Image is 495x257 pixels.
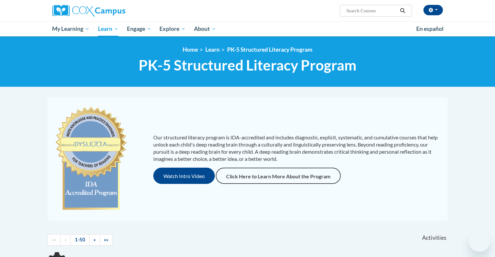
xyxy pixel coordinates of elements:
span: My Learning [52,25,89,33]
a: Explore [155,21,190,36]
a: About [190,21,220,36]
img: c477cda6-e343-453b-bfce-d6f9e9818e1c.png [54,104,129,214]
span: Explore [159,25,186,33]
a: Cox Campus [52,5,176,17]
a: 1-50 [71,234,89,246]
a: Engage [123,21,156,36]
button: Watch Intro Video [153,168,215,184]
span: « [64,237,67,242]
span: About [194,25,216,33]
span: »» [104,237,108,242]
span: Learn [98,25,118,33]
a: Previous [60,234,71,246]
p: Our structured literacy program is IDA-accredited and includes diagnostic, explicit, systematic, ... [153,134,441,162]
button: Search [398,7,407,15]
a: PK-5 Structured Literacy Program [227,46,312,53]
a: En español [412,22,448,36]
input: Search Courses [346,7,398,15]
iframe: Button to launch messaging window [469,231,490,252]
span: En español [416,25,444,32]
img: Cox Campus [52,5,125,17]
a: My Learning [48,21,94,36]
span: » [93,237,96,242]
span: PK-5 Structured Literacy Program [139,57,356,74]
a: End [100,234,113,246]
a: Learn [205,46,220,53]
a: Next [89,234,100,246]
a: Begining [48,234,61,246]
a: Learn [94,21,123,36]
a: Home [183,46,198,53]
span: Activities [422,234,447,241]
a: Click Here to Learn More About the Program [216,168,341,184]
span: Engage [127,25,151,33]
button: Account Settings [423,5,443,15]
span: «« [52,237,56,242]
div: Main menu [43,21,453,36]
